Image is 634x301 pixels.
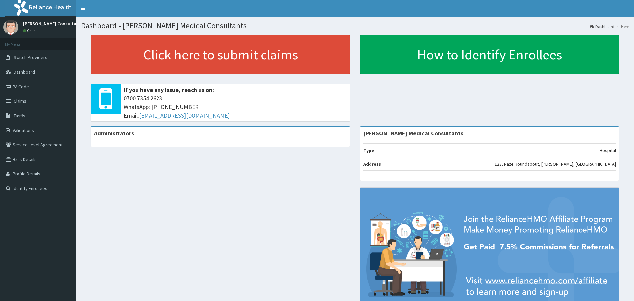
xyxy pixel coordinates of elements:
a: How to Identify Enrollees [360,35,619,74]
img: User Image [3,20,18,35]
b: If you have any issue, reach us on: [124,86,214,94]
span: Switch Providers [14,55,47,60]
b: Type [363,147,374,153]
a: Click here to submit claims [91,35,350,74]
strong: [PERSON_NAME] Medical Consultants [363,130,463,137]
a: [EMAIL_ADDRESS][DOMAIN_NAME] [139,112,230,119]
span: Claims [14,98,26,104]
p: 123, Naze Roundabout, [PERSON_NAME], [GEOGRAPHIC_DATA] [495,161,616,167]
p: [PERSON_NAME] Consultants [23,21,83,26]
b: Address [363,161,381,167]
h1: Dashboard - [PERSON_NAME] Medical Consultants [81,21,629,30]
p: Hospital [600,147,616,154]
a: Online [23,28,39,33]
span: Tariffs [14,113,25,119]
span: 0700 7354 2623 WhatsApp: [PHONE_NUMBER] Email: [124,94,347,120]
span: Dashboard [14,69,35,75]
li: Here [615,24,629,29]
a: Dashboard [590,24,614,29]
b: Administrators [94,130,134,137]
